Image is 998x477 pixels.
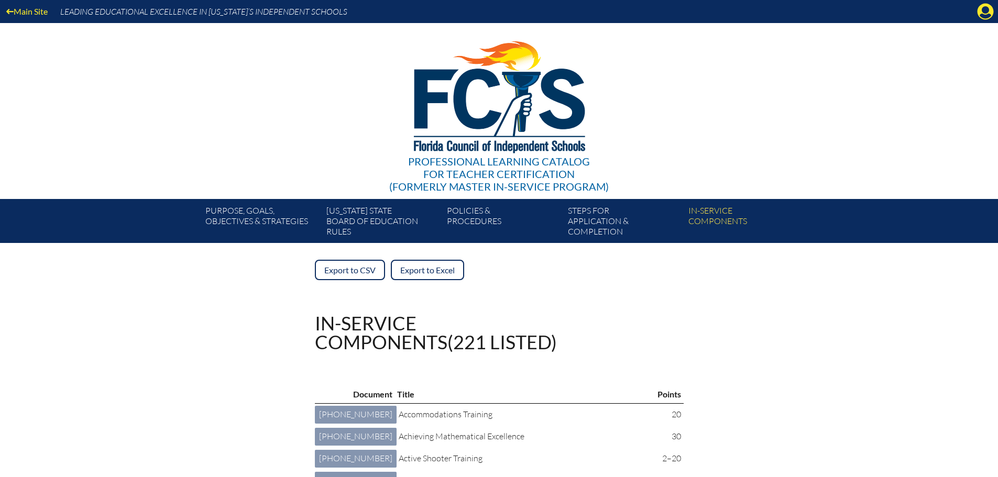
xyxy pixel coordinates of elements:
[315,406,397,424] a: [PHONE_NUMBER]
[977,3,994,20] svg: Manage account
[443,203,563,243] a: Policies &Procedures
[391,23,607,166] img: FCISlogo221.eps
[385,21,613,195] a: Professional Learning Catalog for Teacher Certification(formerly Master In-service Program)
[659,408,681,421] p: 20
[315,450,397,468] a: [PHONE_NUMBER]
[391,260,464,280] a: Export to Excel
[201,203,322,243] a: Purpose, goals,objectives & strategies
[423,168,575,180] span: for Teacher Certification
[399,430,651,443] p: Achieving Mathematical Excellence
[399,408,651,421] p: Accommodations Training
[317,387,392,401] p: Document
[684,203,805,243] a: In-servicecomponents
[657,387,681,401] p: Points
[397,387,646,401] p: Title
[659,452,681,465] p: 2–20
[322,203,443,243] a: [US_STATE] StateBoard of Education rules
[659,430,681,443] p: 30
[2,4,52,18] a: Main Site
[564,203,684,243] a: Steps forapplication & completion
[399,452,651,465] p: Active Shooter Training
[315,260,385,280] a: Export to CSV
[315,314,557,351] h1: In-service components (221 listed)
[315,428,397,446] a: [PHONE_NUMBER]
[389,155,609,193] div: Professional Learning Catalog (formerly Master In-service Program)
